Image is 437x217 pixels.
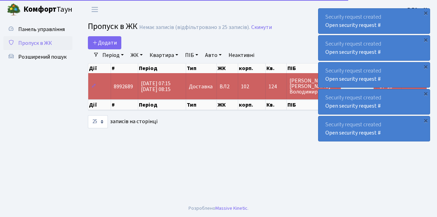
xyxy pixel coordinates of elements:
[407,6,429,13] b: ВЛ2 -. К.
[318,116,430,141] div: Security request created
[111,63,138,73] th: #
[287,63,338,73] th: ПІБ
[3,36,72,50] a: Пропуск в ЖК
[88,36,121,49] a: Додати
[88,115,108,128] select: записів на сторінці
[182,49,201,61] a: ПІБ
[186,63,217,73] th: Тип
[3,22,72,36] a: Панель управління
[111,100,138,110] th: #
[226,49,257,61] a: Неактивні
[325,21,381,29] a: Open security request #
[325,48,381,56] a: Open security request #
[422,117,429,124] div: ×
[88,63,111,73] th: Дії
[147,49,181,61] a: Квартира
[422,9,429,16] div: ×
[325,129,381,137] a: Open security request #
[318,89,430,114] div: Security request created
[7,3,21,17] img: logo.png
[138,100,186,110] th: Період
[88,100,111,110] th: Дії
[128,49,145,61] a: ЖК
[18,39,52,47] span: Пропуск в ЖК
[241,83,249,90] span: 102
[217,100,238,110] th: ЖК
[18,53,67,61] span: Розширений пошук
[215,205,247,212] a: Massive Kinetic
[251,24,272,31] a: Скинути
[189,84,213,89] span: Доставка
[141,80,171,93] span: [DATE] 07:15 [DATE] 08:15
[3,50,72,64] a: Розширений пошук
[266,100,287,110] th: Кв.
[268,84,284,89] span: 124
[238,100,266,110] th: корп.
[422,36,429,43] div: ×
[325,102,381,110] a: Open security request #
[318,62,430,87] div: Security request created
[18,26,65,33] span: Панель управління
[88,115,157,128] label: записів на сторінці
[287,100,338,110] th: ПІБ
[422,90,429,97] div: ×
[325,75,381,83] a: Open security request #
[318,9,430,33] div: Security request created
[318,36,430,60] div: Security request created
[23,4,57,15] b: Комфорт
[88,20,138,32] span: Пропуск в ЖК
[422,63,429,70] div: ×
[138,63,186,73] th: Період
[100,49,126,61] a: Період
[238,63,266,73] th: корп.
[220,84,235,89] span: ВЛ2
[217,63,238,73] th: ЖК
[114,83,133,90] span: 8992689
[202,49,224,61] a: Авто
[407,6,429,14] a: ВЛ2 -. К.
[23,4,72,16] span: Таун
[92,39,117,47] span: Додати
[266,63,287,73] th: Кв.
[139,24,250,31] div: Немає записів (відфільтровано з 25 записів).
[186,100,217,110] th: Тип
[189,205,248,212] div: Розроблено .
[289,78,335,95] span: [PERSON_NAME] [PERSON_NAME] Володимирівна
[86,4,103,15] button: Переключити навігацію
